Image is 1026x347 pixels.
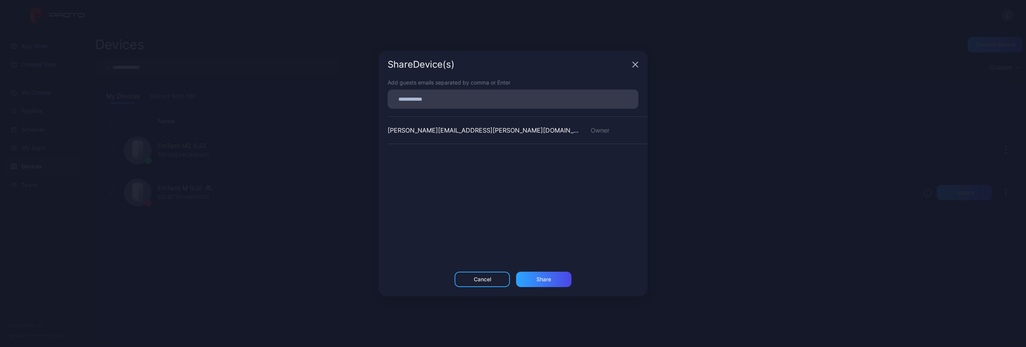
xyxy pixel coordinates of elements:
div: Share [536,276,551,282]
button: Share [516,272,571,287]
div: Add guests emails separated by comma or Enter [388,78,638,86]
div: Share Device (s) [388,60,629,69]
div: [PERSON_NAME][EMAIL_ADDRESS][PERSON_NAME][DOMAIN_NAME] [388,126,581,135]
button: Cancel [455,272,510,287]
div: Cancel [474,276,491,282]
div: Owner [581,126,648,135]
